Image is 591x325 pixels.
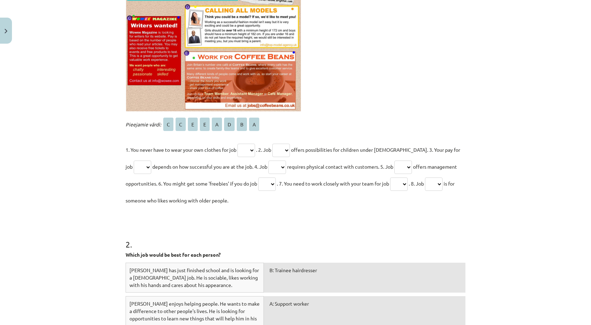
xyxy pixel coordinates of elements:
span: . 2. Job [256,146,271,153]
span: is for someone who likes working with older people. [126,180,455,204]
span: offers management opportunities. 6. You might get some 'freebies' if you do job [126,163,457,187]
div: [PERSON_NAME] has just finished school and is looking for a [DEMOGRAPHIC_DATA] job. He is sociabl... [126,263,264,293]
strong: Which job would be best for each person? [126,251,221,258]
h1: 2 . [126,227,465,249]
span: 1. You never have to wear your own clothes for job [126,146,236,153]
span: C [163,118,173,131]
div: B: Trainee hairdresser [264,263,465,293]
span: . 7. You need to work closely with your team for job [277,180,389,187]
img: icon-close-lesson-0947bae3869378f0d4975bcd49f059093ad1ed9edebbc8119c70593378902aed.svg [5,29,7,33]
span: A [249,118,259,131]
span: B [237,118,247,131]
span: A [212,118,222,131]
span: offers possibilities for children under [DEMOGRAPHIC_DATA]. 3. Your pay for job [126,146,460,170]
span: C [176,118,186,131]
span: requires physical contact with customers. 5. Job [287,163,393,170]
span: D [224,118,235,131]
span: depends on how successful you are at the job. 4. Job [152,163,267,170]
span: E [200,118,210,131]
span: Pieejamie vārdi: [126,121,161,127]
span: E [188,118,198,131]
span: . 8. Job [409,180,424,187]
